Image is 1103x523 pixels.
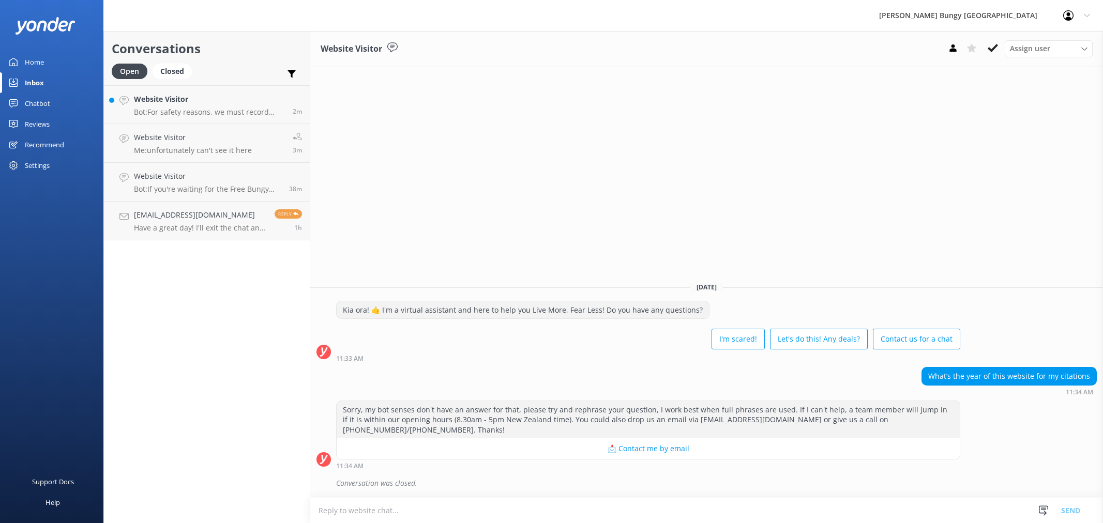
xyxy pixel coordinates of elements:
[294,223,302,232] span: 12:08pm 17-Aug-2025 (UTC +12:00) Pacific/Auckland
[873,329,960,349] button: Contact us for a chat
[336,462,960,469] div: 11:34am 17-Aug-2025 (UTC +12:00) Pacific/Auckland
[112,65,153,76] a: Open
[337,401,960,439] div: Sorry, my bot senses don't have an answer for that, please try and rephrase your question, I work...
[275,209,302,219] span: Reply
[770,329,868,349] button: Let's do this! Any deals?
[921,388,1097,395] div: 11:34am 17-Aug-2025 (UTC +12:00) Pacific/Auckland
[134,132,252,143] h4: Website Visitor
[46,492,60,513] div: Help
[337,438,960,459] button: 📩 Contact me by email
[316,474,1097,492] div: 2025-08-17T00:12:02.969
[336,463,364,469] strong: 11:34 AM
[25,72,44,93] div: Inbox
[336,356,364,362] strong: 11:33 AM
[134,107,285,117] p: Bot: For safety reasons, we must record your weight for our activities, and we are discrete about...
[112,39,302,58] h2: Conversations
[690,283,723,291] span: [DATE]
[25,134,64,155] div: Recommend
[25,114,50,134] div: Reviews
[153,64,192,79] div: Closed
[134,146,252,155] p: Me: unfortunately can't see it here
[289,184,302,193] span: 12:45pm 17-Aug-2025 (UTC +12:00) Pacific/Auckland
[1066,389,1093,395] strong: 11:34 AM
[112,64,147,79] div: Open
[32,471,74,492] div: Support Docs
[336,474,1097,492] div: Conversation was closed.
[134,209,267,221] h4: [EMAIL_ADDRESS][DOMAIN_NAME]
[25,155,50,176] div: Settings
[134,171,281,182] h4: Website Visitor
[337,301,709,319] div: Kia ora! 🤙 I'm a virtual assistant and here to help you Live More, Fear Less! Do you have any que...
[293,107,302,116] span: 01:21pm 17-Aug-2025 (UTC +12:00) Pacific/Auckland
[321,42,382,56] h3: Website Visitor
[153,65,197,76] a: Closed
[104,85,310,124] a: Website VisitorBot:For safety reasons, we must record your weight for our activities, and we are ...
[134,94,285,105] h4: Website Visitor
[293,146,302,155] span: 01:20pm 17-Aug-2025 (UTC +12:00) Pacific/Auckland
[104,124,310,163] a: Website VisitorMe:unfortunately can't see it here3m
[134,223,267,233] p: Have a great day! I'll exit the chat and reach back unless there is a problem.
[104,163,310,202] a: Website VisitorBot:If you're waiting for the Free Bungy Bus, please ensure you arrived 30 minutes...
[712,329,765,349] button: I'm scared!
[25,52,44,72] div: Home
[16,17,75,34] img: yonder-white-logo.png
[922,367,1096,385] div: What’s the year of this website for my citations
[1005,40,1093,57] div: Assign User
[134,184,281,194] p: Bot: If you're waiting for the Free Bungy Bus, please ensure you arrived 30 minutes before the sc...
[104,202,310,240] a: [EMAIL_ADDRESS][DOMAIN_NAME]Have a great day! I'll exit the chat and reach back unless there is a...
[1010,43,1050,54] span: Assign user
[336,355,960,362] div: 11:33am 17-Aug-2025 (UTC +12:00) Pacific/Auckland
[25,93,50,114] div: Chatbot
